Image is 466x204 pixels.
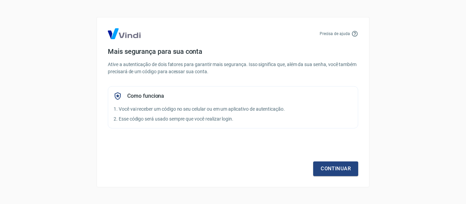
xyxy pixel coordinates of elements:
p: Ative a autenticação de dois fatores para garantir mais segurança. Isso significa que, além da su... [108,61,358,75]
p: 1. Você vai receber um código no seu celular ou em um aplicativo de autenticação. [114,106,352,113]
img: Logo Vind [108,28,141,39]
h5: Como funciona [127,93,164,99]
a: Continuar [313,161,358,176]
p: 2. Esse código será usado sempre que você realizar login. [114,115,352,123]
h4: Mais segurança para sua conta [108,47,358,56]
p: Precisa de ajuda [320,31,350,37]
